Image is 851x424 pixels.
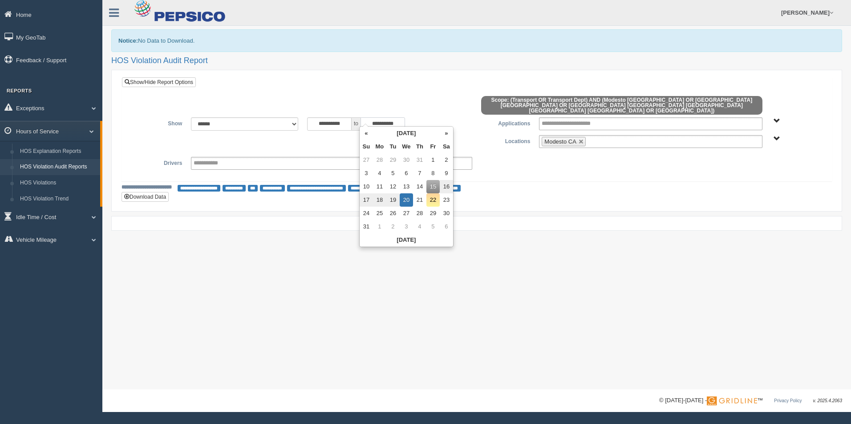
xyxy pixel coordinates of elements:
[440,167,453,180] td: 9
[386,180,400,193] td: 12
[111,29,842,52] div: No Data to Download.
[477,135,535,146] label: Locations
[426,153,440,167] td: 1
[413,140,426,153] th: Th
[16,144,100,160] a: HOS Explanation Reports
[360,140,373,153] th: Su
[400,153,413,167] td: 30
[440,180,453,193] td: 16
[413,207,426,220] td: 28
[373,193,386,207] td: 18
[440,153,453,167] td: 2
[360,153,373,167] td: 27
[360,127,373,140] th: «
[360,233,453,247] th: [DATE]
[373,207,386,220] td: 25
[813,398,842,403] span: v. 2025.4.2063
[440,140,453,153] th: Sa
[426,207,440,220] td: 29
[426,180,440,193] td: 15
[400,193,413,207] td: 20
[360,180,373,193] td: 10
[386,167,400,180] td: 5
[373,140,386,153] th: Mo
[400,167,413,180] td: 6
[360,167,373,180] td: 3
[111,56,842,65] h2: HOS Violation Audit Report
[386,153,400,167] td: 29
[118,37,138,44] b: Notice:
[426,220,440,233] td: 5
[129,117,186,128] label: Show
[386,207,400,220] td: 26
[400,140,413,153] th: We
[400,180,413,193] td: 13
[373,167,386,180] td: 4
[477,117,535,128] label: Applications
[426,167,440,180] td: 8
[386,140,400,153] th: Tu
[129,157,186,168] label: Drivers
[352,117,361,131] span: to
[122,192,169,202] button: Download Data
[373,127,440,140] th: [DATE]
[659,396,842,405] div: © [DATE]-[DATE] - ™
[386,193,400,207] td: 19
[413,180,426,193] td: 14
[360,193,373,207] td: 17
[544,138,576,145] span: Modesto CA
[707,396,757,405] img: Gridline
[400,207,413,220] td: 27
[16,175,100,191] a: HOS Violations
[413,153,426,167] td: 31
[440,193,453,207] td: 23
[413,220,426,233] td: 4
[426,140,440,153] th: Fr
[16,191,100,207] a: HOS Violation Trend
[373,220,386,233] td: 1
[373,153,386,167] td: 28
[440,127,453,140] th: »
[360,220,373,233] td: 31
[386,220,400,233] td: 2
[400,220,413,233] td: 3
[481,96,762,115] span: Scope: (Transport OR Transport Dept) AND (Modesto [GEOGRAPHIC_DATA] OR [GEOGRAPHIC_DATA] [GEOGRAP...
[413,193,426,207] td: 21
[440,220,453,233] td: 6
[774,398,802,403] a: Privacy Policy
[16,159,100,175] a: HOS Violation Audit Reports
[373,180,386,193] td: 11
[440,207,453,220] td: 30
[122,77,196,87] a: Show/Hide Report Options
[413,167,426,180] td: 7
[426,193,440,207] td: 22
[360,207,373,220] td: 24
